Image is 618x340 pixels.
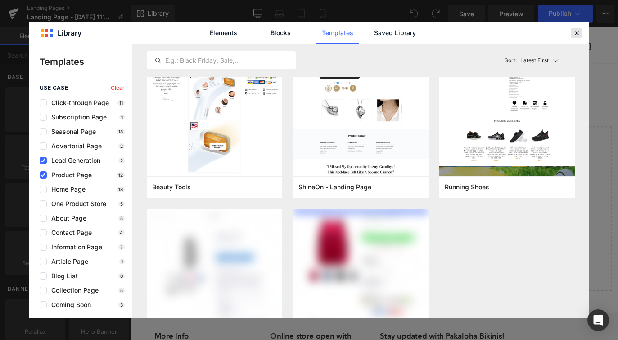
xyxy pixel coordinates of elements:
[47,287,99,294] span: Collection Page
[111,85,125,91] span: Clear
[118,143,125,149] p: 2
[118,216,125,221] p: 5
[353,14,385,27] button: Help
[358,16,373,25] span: Help
[25,7,79,34] img: Pakaloha Bikinis
[208,14,240,27] button: Shop
[202,22,245,44] a: Elements
[118,158,125,163] p: 2
[47,186,86,193] span: Home Page
[47,301,91,308] span: Coming Soon
[119,115,125,120] p: 1
[118,230,125,235] p: 4
[47,128,96,135] span: Seasonal Page
[47,200,106,207] span: One Product Store
[119,259,125,264] p: 1
[259,22,302,44] a: Blocks
[118,201,125,207] p: 5
[160,14,206,27] a: Best Sellers
[47,244,102,251] span: Information Page
[445,183,489,191] span: Running Shoes
[293,10,429,175] img: 9b16727c-7fb3-4020-816c-4cb7b6848c21.png
[520,56,549,64] p: Latest First
[47,215,86,222] span: About Page
[317,16,347,25] span: Locations
[22,132,523,143] p: Start building your page
[374,22,416,44] a: Saved Library
[277,14,311,27] a: On Sale
[40,55,132,69] p: Templates
[212,16,228,25] span: Shop
[165,16,201,25] span: Best Sellers
[47,114,107,121] span: Subscription Page
[118,244,125,250] p: 7
[117,100,125,106] p: 11
[47,171,92,179] span: Product Page
[47,157,100,164] span: Lead Generation
[316,22,359,44] a: Templates
[501,51,575,69] button: Latest FirstSort:Latest First
[118,302,125,308] p: 3
[281,16,306,25] span: On Sale
[47,258,88,265] span: Article Page
[232,242,313,260] a: Explore Template
[47,229,92,236] span: Contact Page
[312,14,352,27] a: Locations
[505,57,517,64] span: Sort:
[147,55,295,66] input: E.g.: Black Friday, Sale,...
[298,183,371,191] span: ShineOn - Landing Page
[246,16,271,25] span: Stickers
[47,272,78,280] span: Blog List
[117,187,125,192] p: 18
[117,129,125,134] p: 18
[587,309,609,331] div: Open Intercom Messenger
[22,267,523,274] p: or Drag & Drop elements from left sidebar
[118,288,125,293] p: 5
[40,85,68,91] span: use case
[47,99,109,106] span: Click-through Page
[118,273,125,279] p: 0
[117,172,125,178] p: 12
[439,10,575,194] img: 84bd7cd9-f435-4914-a8a5-7ebefb18780a.png
[152,183,191,191] span: Beauty Tools
[242,14,275,27] a: Stickers
[47,142,102,150] span: Advertorial Page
